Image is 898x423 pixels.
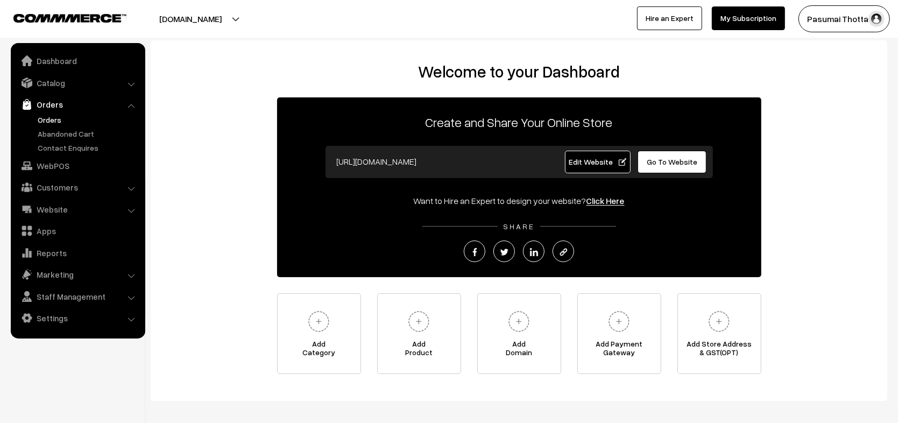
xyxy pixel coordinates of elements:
[13,14,126,22] img: COMMMERCE
[637,6,702,30] a: Hire an Expert
[569,157,626,166] span: Edit Website
[304,307,334,336] img: plus.svg
[565,151,631,173] a: Edit Website
[13,200,142,219] a: Website
[638,151,707,173] a: Go To Website
[13,156,142,175] a: WebPOS
[604,307,634,336] img: plus.svg
[677,293,761,374] a: Add Store Address& GST(OPT)
[277,194,761,207] div: Want to Hire an Expert to design your website?
[678,340,761,361] span: Add Store Address & GST(OPT)
[277,112,761,132] p: Create and Share Your Online Store
[478,340,561,361] span: Add Domain
[504,307,534,336] img: plus.svg
[404,307,434,336] img: plus.svg
[13,221,142,241] a: Apps
[278,340,360,361] span: Add Category
[13,51,142,70] a: Dashboard
[35,114,142,125] a: Orders
[712,6,785,30] a: My Subscription
[13,11,108,24] a: COMMMERCE
[378,340,461,361] span: Add Product
[498,222,540,231] span: SHARE
[868,11,885,27] img: user
[122,5,259,32] button: [DOMAIN_NAME]
[477,293,561,374] a: AddDomain
[13,265,142,284] a: Marketing
[798,5,890,32] button: Pasumai Thotta…
[13,243,142,263] a: Reports
[277,293,361,374] a: AddCategory
[161,62,876,81] h2: Welcome to your Dashboard
[35,128,142,139] a: Abandoned Cart
[704,307,734,336] img: plus.svg
[647,157,697,166] span: Go To Website
[13,178,142,197] a: Customers
[35,142,142,153] a: Contact Enquires
[13,308,142,328] a: Settings
[13,287,142,306] a: Staff Management
[578,340,661,361] span: Add Payment Gateway
[577,293,661,374] a: Add PaymentGateway
[13,95,142,114] a: Orders
[586,195,625,206] a: Click Here
[377,293,461,374] a: AddProduct
[13,73,142,93] a: Catalog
